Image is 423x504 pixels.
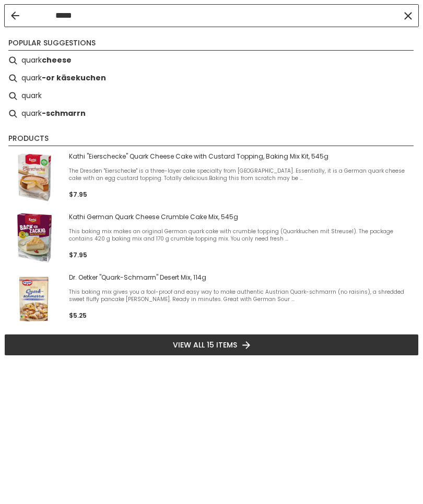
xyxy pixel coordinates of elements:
[8,272,61,325] img: Dr. Oetker Quark-Schmarrn
[4,334,419,356] li: View all 15 items
[69,250,87,259] span: $7.95
[4,52,419,69] li: quark cheese
[403,10,413,21] button: Clear
[4,87,419,105] li: quark
[8,133,414,146] li: Products
[4,268,419,329] li: Dr. Oetker "Quark-Schmarrn" Desert Mix, 114g
[4,105,419,123] li: quark-schmarrn
[8,151,415,203] a: Kathi "Eierschecke" Quark Cheese Cake with Custard Topping, Baking Mix Kit, 545gThe Dresden "Eier...
[4,69,419,87] li: quark-or käsekuchen
[42,54,72,66] b: cheese
[69,273,415,282] span: Dr. Oetker "Quark-Schmarrn" Desert Mix, 114g
[69,311,87,320] span: $5.25
[8,212,415,264] a: Kathi German Quark Cheese Crumble Cake Mix, 545gThis baking mix makes an original German quark ca...
[4,147,419,208] li: Kathi "Eierschecke" Quark Cheese Cake with Custard Topping, Baking Mix Kit, 545g
[69,213,415,221] span: Kathi German Quark Cheese Crumble Cake Mix, 545g
[69,152,415,161] span: Kathi "Eierschecke" Quark Cheese Cake with Custard Topping, Baking Mix Kit, 545g
[4,208,419,268] li: Kathi German Quark Cheese Crumble Cake Mix, 545g
[42,72,106,84] b: -or käsekuchen
[173,339,237,351] span: View all 15 items
[8,38,414,51] li: Popular suggestions
[8,272,415,325] a: Dr. Oetker Quark-SchmarrnDr. Oetker "Quark-Schmarrn" Desert Mix, 114gThis baking mix gives you a ...
[69,190,87,199] span: $7.95
[69,228,415,243] span: This baking mix makes an original German quark cake with crumble topping (Quarkkuchen mit Streuse...
[11,11,19,20] button: Back
[69,289,415,303] span: This baking mix gives you a fool-proof and easy way to make authentic Austrian Quark-schmarrn (no...
[69,167,415,182] span: The Dresden "Eierschecke" is a three-layer cake specialty from [GEOGRAPHIC_DATA]. Essentially, it...
[42,107,86,119] b: -schmarrn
